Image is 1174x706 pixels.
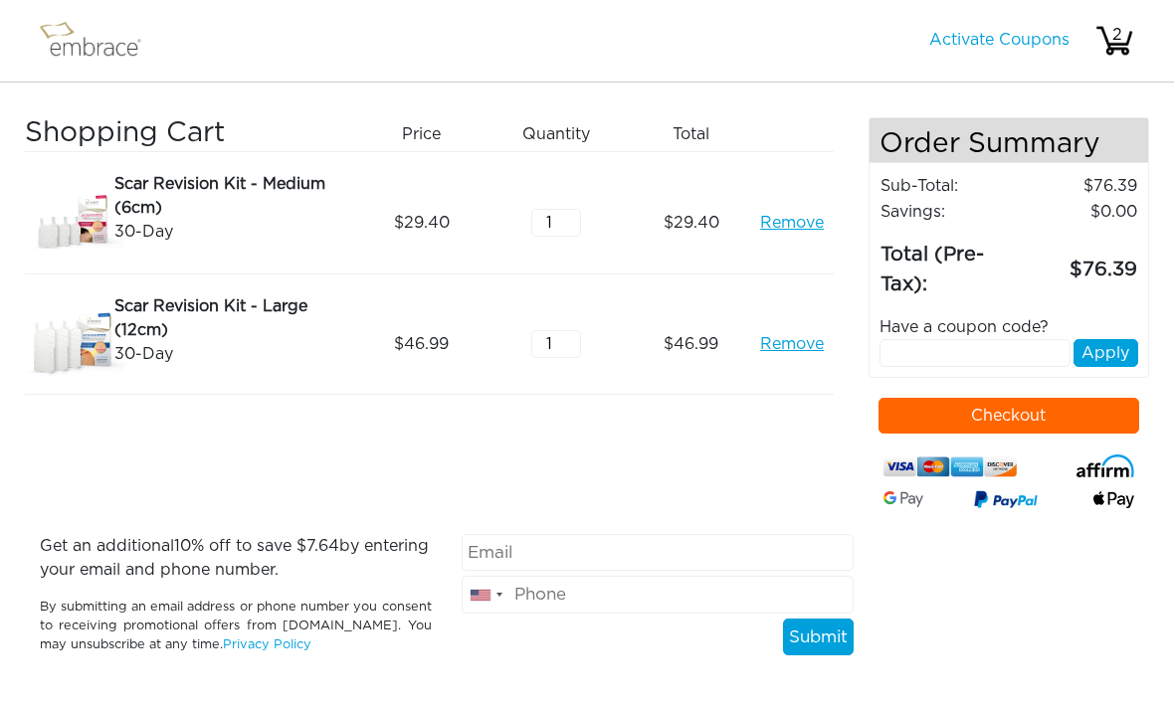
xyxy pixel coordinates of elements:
[25,117,347,151] h3: Shopping Cart
[174,538,191,554] span: 10
[462,534,854,572] input: Email
[929,32,1070,48] a: Activate Coupons
[40,534,432,582] p: Get an additional % off to save $ by entering your email and phone number.
[394,211,450,235] span: 29.40
[462,576,854,614] input: Phone
[1074,339,1138,367] button: Apply
[25,172,124,273] img: 26525890-8dcd-11e7-bd72-02e45ca4b85b.jpeg
[114,342,347,366] div: 30-Day
[974,487,1038,513] img: paypal-v3.png
[883,491,924,507] img: Google-Pay-Logo.svg
[40,598,432,655] p: By submitting an email address or phone number you consent to receiving promotional offers from [...
[870,118,1149,163] h4: Order Summary
[306,538,339,554] span: 7.64
[463,577,508,613] div: United States: +1
[394,332,449,356] span: 46.99
[362,117,496,151] div: Price
[631,117,765,151] div: Total
[1022,225,1138,300] td: 76.39
[114,220,347,244] div: 30-Day
[35,16,164,66] img: logo.png
[1094,32,1134,48] a: 2
[664,211,719,235] span: 29.40
[25,294,124,394] img: d2f91f46-8dcf-11e7-b919-02e45ca4b85b.jpeg
[879,398,1140,434] button: Checkout
[883,453,1018,481] img: credit-cards.png
[880,173,1022,199] td: Sub-Total:
[522,122,590,146] span: Quantity
[114,294,347,342] div: Scar Revision Kit - Large (12cm)
[1022,199,1138,225] td: 0.00
[1022,173,1138,199] td: 76.39
[760,332,824,356] a: Remove
[1076,454,1134,477] img: affirm-logo.svg
[760,211,824,235] a: Remove
[223,638,311,651] a: Privacy Policy
[1093,491,1134,508] img: fullApplePay.png
[114,172,347,220] div: Scar Revision Kit - Medium (6cm)
[664,332,718,356] span: 46.99
[865,315,1154,339] div: Have a coupon code?
[1097,23,1137,47] div: 2
[783,618,854,656] button: Submit
[1094,21,1134,61] img: cart
[880,225,1022,300] td: Total (Pre-Tax):
[880,199,1022,225] td: Savings :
